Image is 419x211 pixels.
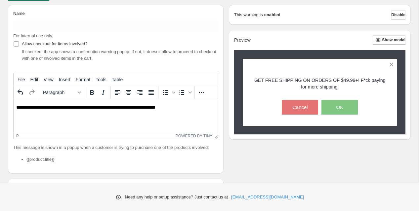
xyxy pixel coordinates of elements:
button: Formats [40,87,83,98]
span: Allow checkout for items involved? [22,41,88,46]
iframe: Rich Text Area [14,99,218,133]
button: Justify [146,87,157,98]
div: p [16,134,19,138]
div: Numbered list [176,87,193,98]
span: File [18,77,25,82]
button: Undo [15,87,26,98]
span: Edit [30,77,38,82]
button: OK [321,100,358,115]
span: Format [76,77,90,82]
p: This message is shown in a popup when a customer is trying to purchase one of the products involved: [13,144,218,151]
button: Italic [98,87,109,98]
button: Show modal [373,35,405,45]
strong: enabled [264,12,280,18]
li: {{product.title}} [26,156,218,163]
a: Powered by Tiny [176,134,213,138]
span: If checked, the app shows a confirmation warning popup. If not, it doesn't allow to proceed to ch... [22,49,216,61]
button: Disable [391,10,405,19]
button: Bold [86,87,98,98]
button: Align right [134,87,146,98]
h2: Preview [234,37,251,43]
div: Resize [212,133,218,139]
span: Show modal [382,37,405,43]
span: Insert [59,77,70,82]
a: [EMAIL_ADDRESS][DOMAIN_NAME] [231,194,304,200]
span: Disable [391,12,405,18]
span: For internal use only. [13,33,53,38]
div: Bullet list [160,87,176,98]
button: Redo [26,87,37,98]
p: GET FREE SHIPPING ON ORDERS OF $49.99+! F*ck paying for more shipping. [254,77,386,90]
span: View [44,77,54,82]
span: Table [112,77,123,82]
button: More... [196,87,207,98]
span: Paragraph [43,90,75,95]
span: Tools [96,77,106,82]
button: Align left [112,87,123,98]
button: Cancel [282,100,318,115]
button: Align center [123,87,134,98]
span: Name [13,11,25,16]
p: This warning is [234,12,263,18]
